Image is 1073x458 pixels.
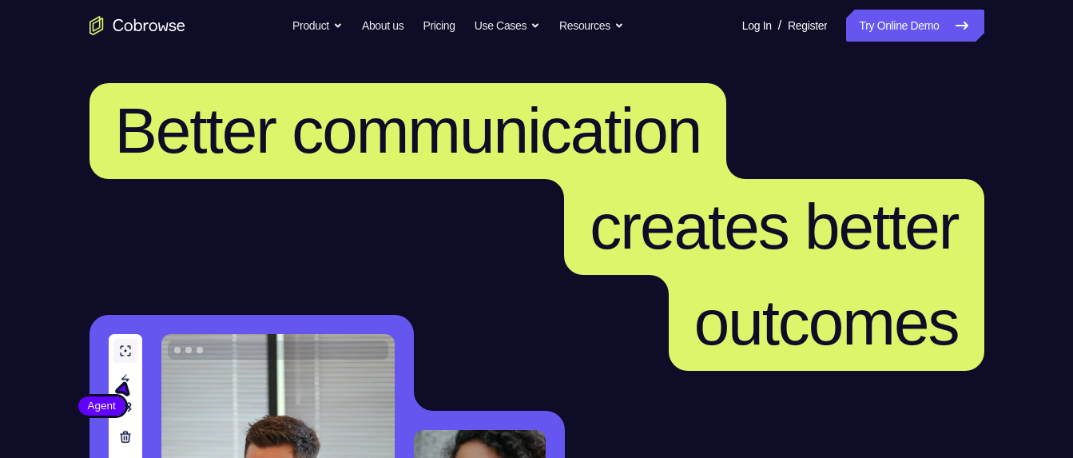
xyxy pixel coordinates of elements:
span: outcomes [694,287,959,358]
span: creates better [590,191,958,262]
a: Register [788,10,827,42]
span: / [778,16,781,35]
span: Better communication [115,95,701,166]
button: Product [292,10,343,42]
span: Agent [78,398,125,414]
a: Go to the home page [89,16,185,35]
a: Pricing [423,10,455,42]
a: About us [362,10,403,42]
button: Resources [559,10,624,42]
button: Use Cases [475,10,540,42]
a: Log In [742,10,772,42]
a: Try Online Demo [846,10,984,42]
